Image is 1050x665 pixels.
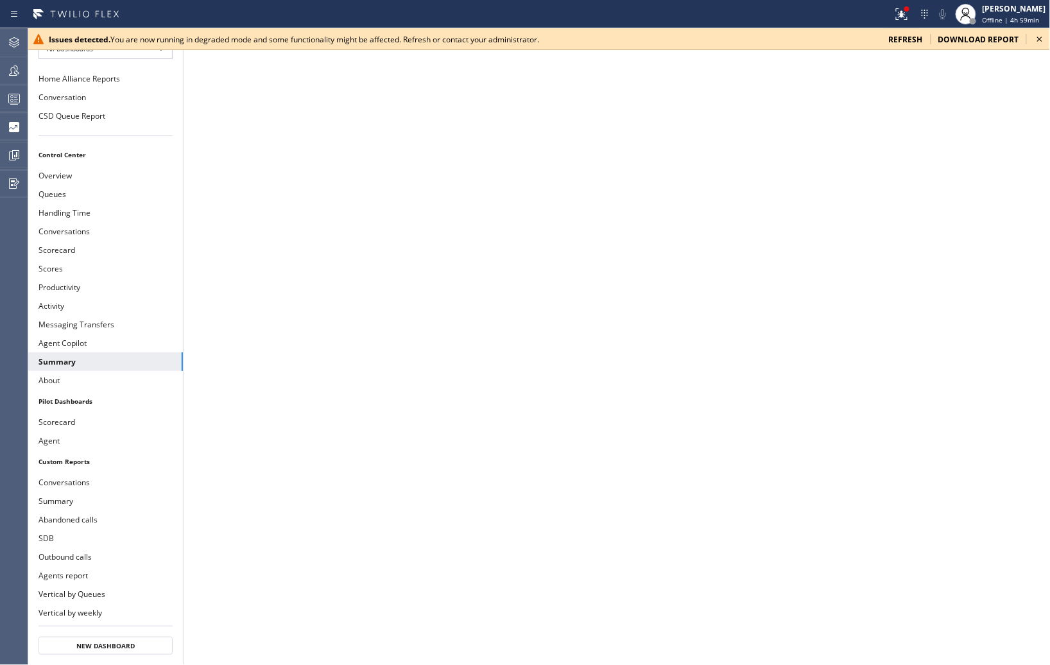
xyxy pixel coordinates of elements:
[28,622,183,641] button: Vertical monthly
[28,259,183,278] button: Scores
[28,473,183,492] button: Conversations
[28,492,183,510] button: Summary
[28,529,183,548] button: SDB
[49,34,110,45] b: Issues detected.
[28,585,183,603] button: Vertical by Queues
[28,548,183,566] button: Outbound calls
[28,352,183,371] button: Summary
[28,88,183,107] button: Conversation
[28,510,183,529] button: Abandoned calls
[28,453,183,470] li: Custom Reports
[28,241,183,259] button: Scorecard
[28,334,183,352] button: Agent Copilot
[28,185,183,203] button: Queues
[28,566,183,585] button: Agents report
[938,34,1019,45] span: download report
[28,146,183,163] li: Control Center
[28,413,183,431] button: Scorecard
[28,166,183,185] button: Overview
[28,393,183,410] li: Pilot Dashboards
[28,107,183,125] button: CSD Queue Report
[889,34,923,45] span: refresh
[28,278,183,297] button: Productivity
[983,3,1046,14] div: [PERSON_NAME]
[184,28,1050,665] iframe: dashboard_9f6bb337dffe
[28,371,183,390] button: About
[28,603,183,622] button: Vertical by weekly
[28,315,183,334] button: Messaging Transfers
[28,203,183,222] button: Handling Time
[49,34,879,45] div: You are now running in degraded mode and some functionality might be affected. Refresh or contact...
[28,69,183,88] button: Home Alliance Reports
[934,5,952,23] button: Mute
[39,637,173,655] button: New Dashboard
[28,297,183,315] button: Activity
[28,222,183,241] button: Conversations
[983,15,1040,24] span: Offline | 4h 59min
[28,431,183,450] button: Agent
